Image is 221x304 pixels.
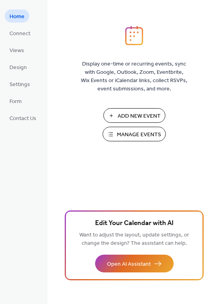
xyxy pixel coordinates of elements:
span: Form [9,98,22,106]
img: logo_icon.svg [125,26,143,45]
button: Manage Events [103,127,166,141]
span: Manage Events [117,131,161,139]
button: Add New Event [103,108,165,123]
span: Views [9,47,24,55]
a: Design [5,60,32,73]
a: Contact Us [5,111,41,124]
span: Contact Us [9,114,36,123]
span: Edit Your Calendar with AI [95,218,174,229]
span: Add New Event [118,112,161,120]
span: Want to adjust the layout, update settings, or change the design? The assistant can help. [79,230,189,249]
a: Settings [5,77,35,90]
a: Form [5,94,26,107]
span: Design [9,64,27,72]
span: Open AI Assistant [107,260,151,268]
span: Connect [9,30,30,38]
span: Home [9,13,24,21]
button: Open AI Assistant [95,255,174,272]
a: Home [5,9,29,23]
span: Display one-time or recurring events, sync with Google, Outlook, Zoom, Eventbrite, Wix Events or ... [81,60,187,93]
a: Connect [5,26,35,39]
a: Views [5,43,29,56]
span: Settings [9,81,30,89]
